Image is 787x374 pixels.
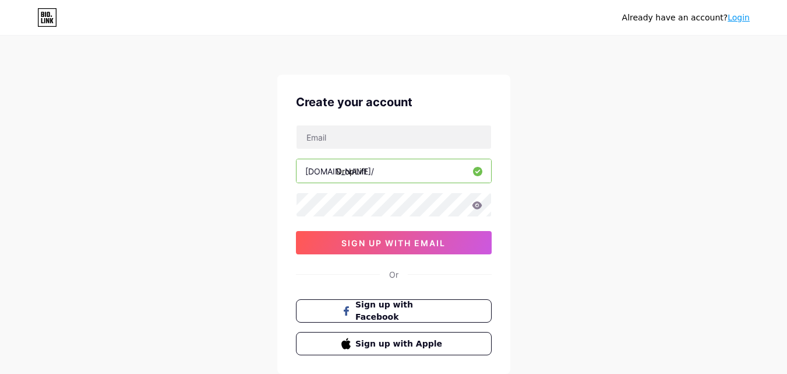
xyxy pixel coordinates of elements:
span: Sign up with Apple [355,338,446,350]
input: Email [297,125,491,149]
span: Sign up with Facebook [355,299,446,323]
div: Create your account [296,93,492,111]
span: sign up with email [341,238,446,248]
input: username [297,159,491,183]
div: Or [389,268,398,281]
a: Login [728,13,750,22]
button: Sign up with Facebook [296,299,492,323]
div: [DOMAIN_NAME]/ [305,165,374,177]
div: Already have an account? [622,12,750,24]
button: Sign up with Apple [296,332,492,355]
button: sign up with email [296,231,492,254]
